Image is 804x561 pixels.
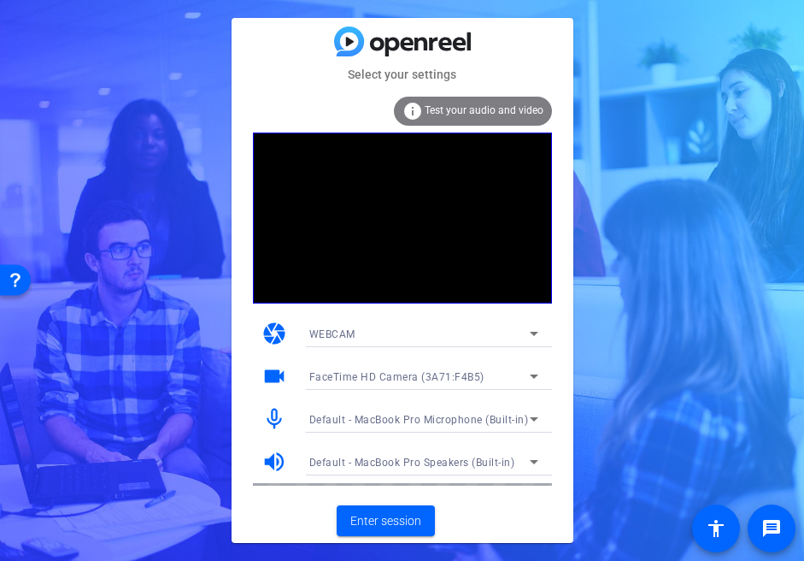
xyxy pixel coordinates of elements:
mat-icon: videocam [261,363,287,389]
mat-icon: volume_up [261,449,287,475]
span: Test your audio and video [425,104,543,116]
span: Enter session [350,512,421,530]
mat-card-subtitle: Select your settings [232,65,573,84]
mat-icon: mic_none [261,406,287,432]
span: WEBCAM [309,328,355,340]
mat-icon: message [761,518,782,539]
mat-icon: info [402,101,423,121]
button: Enter session [337,505,435,536]
span: FaceTime HD Camera (3A71:F4B5) [309,371,484,383]
mat-icon: accessibility [706,518,726,539]
img: blue-gradient.svg [334,27,471,56]
mat-icon: camera [261,321,287,346]
span: Default - MacBook Pro Microphone (Built-in) [309,414,529,426]
span: Default - MacBook Pro Speakers (Built-in) [309,457,515,469]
